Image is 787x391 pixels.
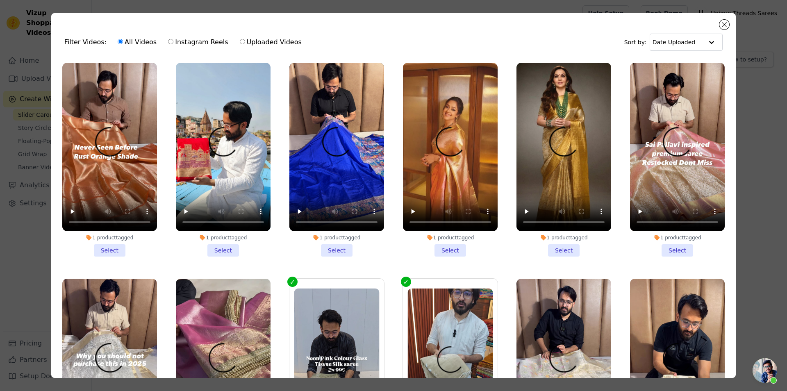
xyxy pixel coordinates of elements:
div: 1 product tagged [176,234,271,241]
label: All Videos [117,37,157,48]
div: 1 product tagged [289,234,384,241]
div: 1 product tagged [62,234,157,241]
label: Instagram Reels [168,37,228,48]
label: Uploaded Videos [239,37,302,48]
div: 1 product tagged [403,234,498,241]
div: Open chat [753,358,777,383]
div: 1 product tagged [630,234,725,241]
button: Close modal [719,20,729,30]
div: Filter Videos: [64,33,306,52]
div: Sort by: [624,34,723,51]
div: 1 product tagged [516,234,611,241]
